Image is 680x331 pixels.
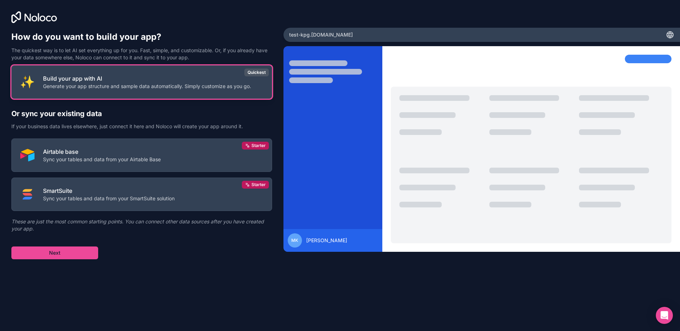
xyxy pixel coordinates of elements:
div: Quickest [244,69,269,76]
h1: How do you want to build your app? [11,31,272,43]
button: Next [11,246,98,259]
img: SMART_SUITE [20,187,34,201]
div: Open Intercom Messenger [656,307,673,324]
p: Generate your app structure and sample data automatically. Simply customize as you go. [43,83,251,90]
img: INTERNAL_WITH_AI [20,75,34,89]
p: The quickest way is to let AI set everything up for you. Fast, simple, and customizable. Or, if y... [11,47,272,61]
span: [PERSON_NAME] [306,237,347,244]
button: INTERNAL_WITH_AIBuild your app with AIGenerate your app structure and sample data automatically. ... [11,65,272,99]
button: AIRTABLEAirtable baseSync your tables and data from your Airtable BaseStarter [11,139,272,172]
img: AIRTABLE [20,148,34,162]
p: Airtable base [43,147,161,156]
button: SMART_SUITESmartSuiteSync your tables and data from your SmartSuite solutionStarter [11,178,272,211]
p: If your business data lives elsewhere, just connect it here and Noloco will create your app aroun... [11,123,272,130]
span: test-kpg .[DOMAIN_NAME] [289,31,353,38]
p: These are just the most common starting points. You can connect other data sources after you have... [11,218,272,232]
p: Sync your tables and data from your Airtable Base [43,156,161,163]
p: Sync your tables and data from your SmartSuite solution [43,195,175,202]
p: SmartSuite [43,186,175,195]
span: MK [291,238,298,243]
span: Starter [251,182,266,188]
p: Build your app with AI [43,74,251,83]
span: Starter [251,143,266,148]
h2: Or sync your existing data [11,109,272,119]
